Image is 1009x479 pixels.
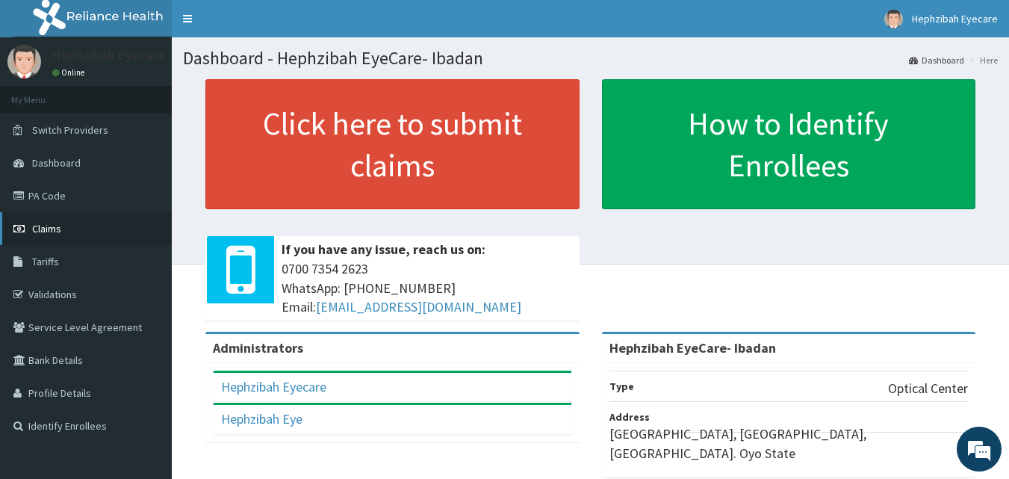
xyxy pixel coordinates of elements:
div: Minimize live chat window [245,7,281,43]
p: Optical Center [888,379,968,398]
span: Claims [32,222,61,235]
img: User Image [7,45,41,78]
a: [EMAIL_ADDRESS][DOMAIN_NAME] [316,298,521,315]
img: d_794563401_company_1708531726252_794563401 [28,75,60,112]
a: How to Identify Enrollees [602,79,976,209]
p: Hephzibah Eyecare [52,49,164,62]
p: [GEOGRAPHIC_DATA], [GEOGRAPHIC_DATA], [GEOGRAPHIC_DATA]. Oyo State [609,424,969,463]
b: Address [609,410,650,424]
a: Online [52,67,88,78]
a: Dashboard [909,54,964,67]
span: Hephzibah Eyecare [912,12,998,25]
li: Here [966,54,998,67]
b: Administrators [213,339,303,356]
span: Tariffs [32,255,59,268]
span: 0700 7354 2623 WhatsApp: [PHONE_NUMBER] Email: [282,259,572,317]
b: Type [609,380,634,393]
a: Hephzibah Eyecare [221,378,326,395]
a: Click here to submit claims [205,79,580,209]
span: Switch Providers [32,123,108,137]
textarea: Type your message and hit 'Enter' [7,320,285,372]
span: We're online! [87,144,206,295]
a: Hephzibah Eye [221,410,302,427]
b: If you have any issue, reach us on: [282,241,485,258]
strong: Hephzibah EyeCare- Ibadan [609,339,776,356]
img: User Image [884,10,903,28]
h1: Dashboard - Hephzibah EyeCare- Ibadan [183,49,998,68]
span: Dashboard [32,156,81,170]
div: Chat with us now [78,84,251,103]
